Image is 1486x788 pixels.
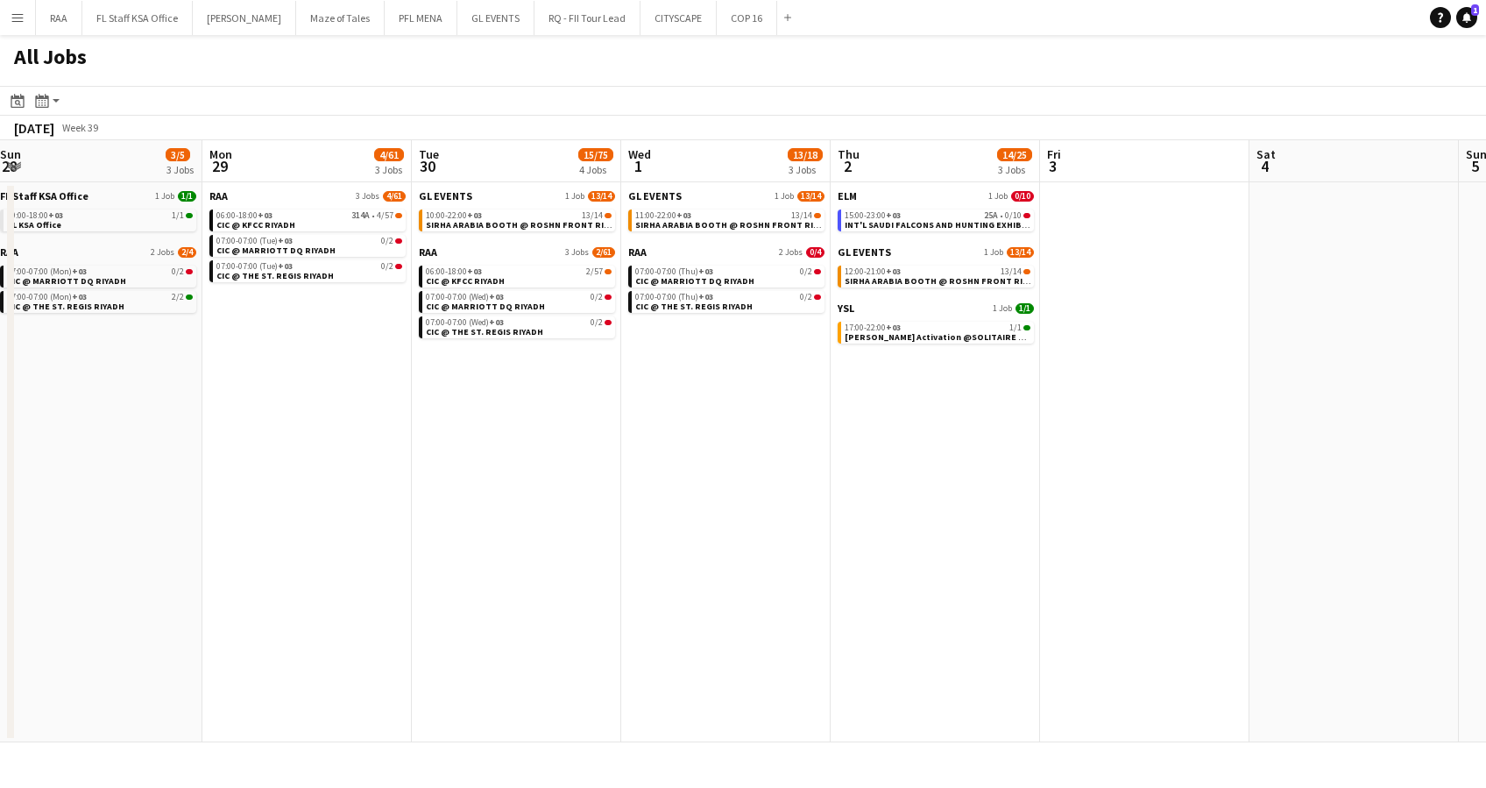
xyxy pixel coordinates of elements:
[385,1,457,35] button: PFL MENA
[717,1,777,35] button: COP 16
[193,1,296,35] button: [PERSON_NAME]
[457,1,534,35] button: GL EVENTS
[640,1,717,35] button: CITYSCAPE
[1471,4,1479,16] span: 1
[14,119,54,137] div: [DATE]
[1456,7,1477,28] a: 1
[58,121,102,134] span: Week 39
[82,1,193,35] button: FL Staff KSA Office
[36,1,82,35] button: RAA
[296,1,385,35] button: Maze of Tales
[534,1,640,35] button: RQ - FII Tour Lead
